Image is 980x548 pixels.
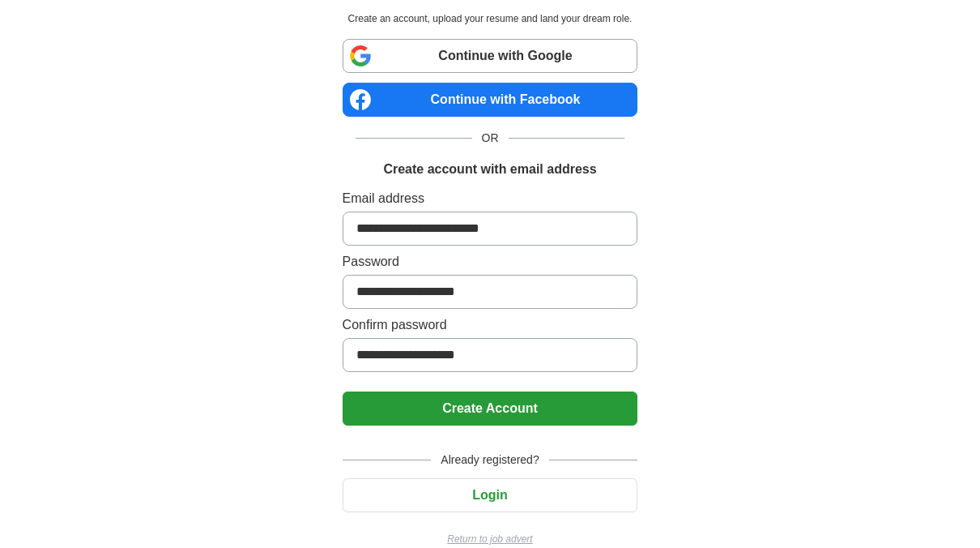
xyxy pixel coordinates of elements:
[343,39,638,73] a: Continue with Google
[346,11,635,26] p: Create an account, upload your resume and land your dream role.
[343,83,638,117] a: Continue with Facebook
[343,189,638,208] label: Email address
[343,392,638,426] button: Create Account
[343,252,638,272] label: Password
[431,452,548,469] span: Already registered?
[343,488,638,502] a: Login
[343,532,638,546] a: Return to job advert
[343,315,638,335] label: Confirm password
[472,130,509,147] span: OR
[343,478,638,512] button: Login
[383,160,596,179] h1: Create account with email address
